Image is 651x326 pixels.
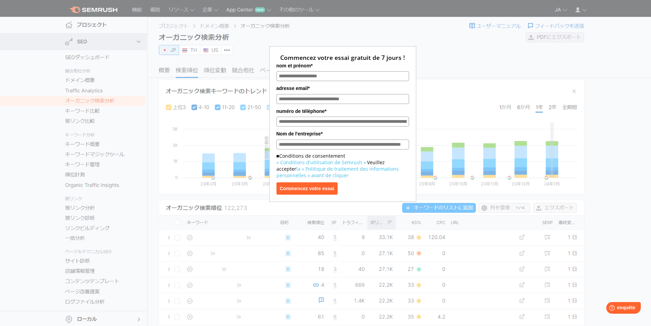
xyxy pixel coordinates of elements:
[276,159,366,166] a: « Conditions d'utilisation de Semrush »
[276,182,338,195] button: Commencez votre essai
[276,166,399,179] a: la « Politique de traitement des informations personnelles » avant de cliquer
[276,63,313,68] font: nom et prénom*
[276,159,385,172] font: Veuillez accepter
[280,186,335,191] font: Commencez votre essai
[590,299,643,318] iframe: Lanceur de widgets d'aide
[276,108,327,114] font: numéro de téléphone*
[276,153,345,159] font: ■Conditions de consentement
[280,53,405,62] font: Commencez votre essai gratuit de 7 jours !
[276,131,323,136] font: Nom de l'entreprise*
[276,86,310,91] font: adresse email*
